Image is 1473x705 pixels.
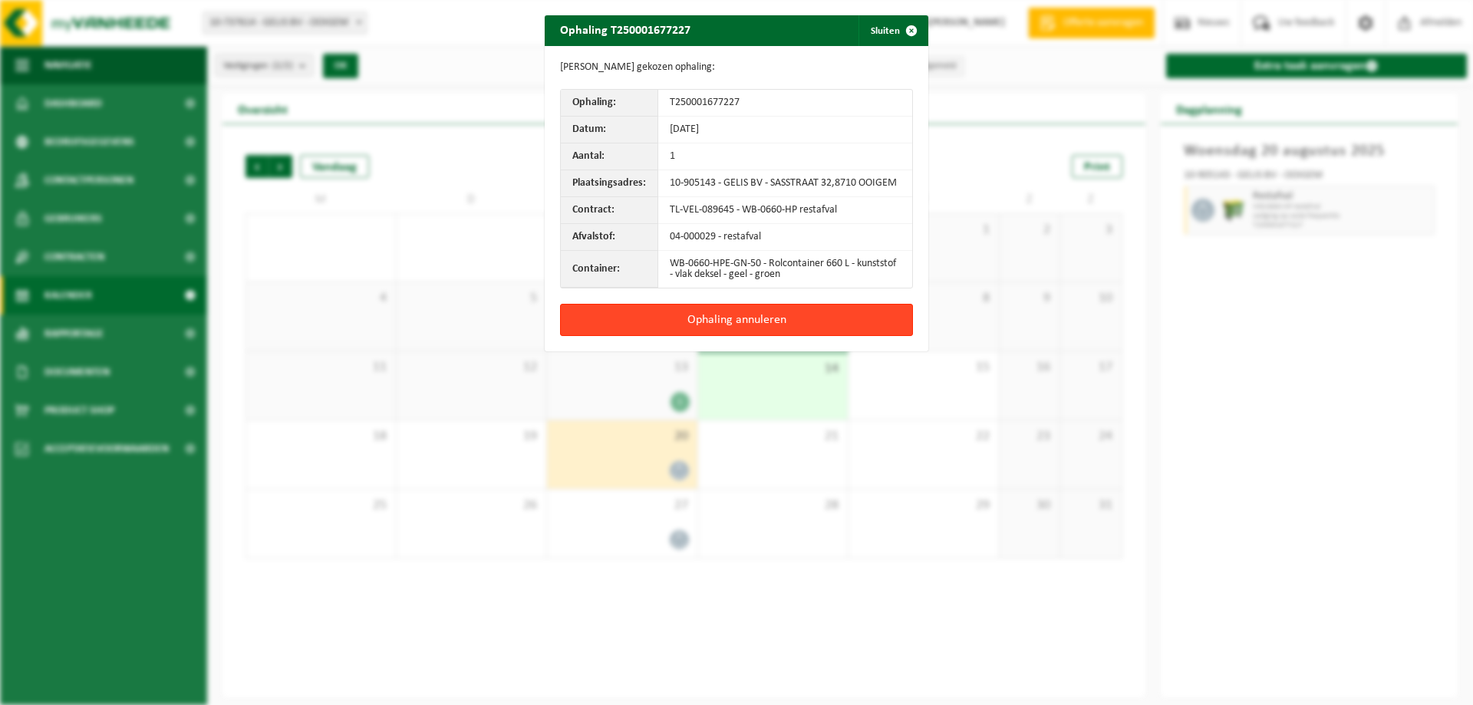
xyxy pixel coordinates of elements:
td: [DATE] [658,117,912,143]
th: Datum: [561,117,658,143]
th: Plaatsingsadres: [561,170,658,197]
td: 1 [658,143,912,170]
td: 04-000029 - restafval [658,224,912,251]
h2: Ophaling T250001677227 [545,15,706,44]
th: Aantal: [561,143,658,170]
button: Sluiten [858,15,927,46]
p: [PERSON_NAME] gekozen ophaling: [560,61,913,74]
th: Contract: [561,197,658,224]
button: Ophaling annuleren [560,304,913,336]
td: TL-VEL-089645 - WB-0660-HP restafval [658,197,912,224]
td: T250001677227 [658,90,912,117]
th: Ophaling: [561,90,658,117]
td: WB-0660-HPE-GN-50 - Rolcontainer 660 L - kunststof - vlak deksel - geel - groen [658,251,912,288]
th: Afvalstof: [561,224,658,251]
td: 10-905143 - GELIS BV - SASSTRAAT 32,8710 OOIGEM [658,170,912,197]
th: Container: [561,251,658,288]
